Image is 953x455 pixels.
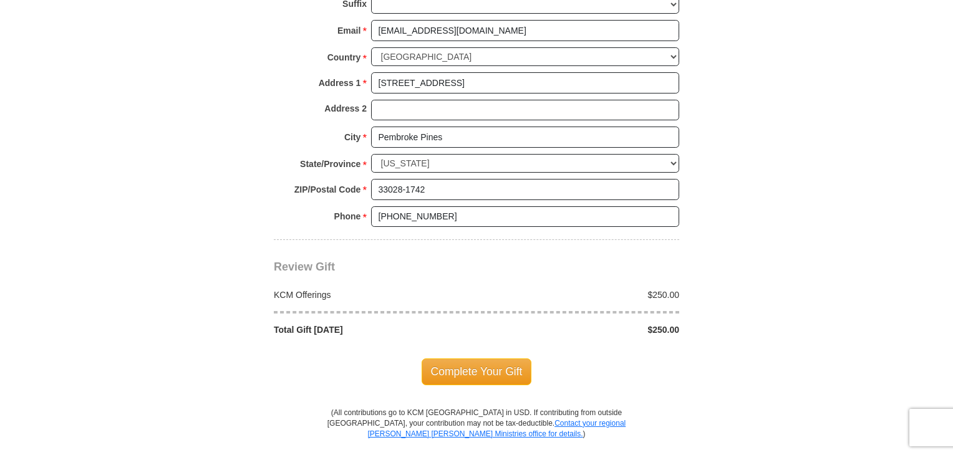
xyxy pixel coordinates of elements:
[344,128,360,146] strong: City
[476,289,686,301] div: $250.00
[337,22,360,39] strong: Email
[327,49,361,66] strong: Country
[367,419,626,438] a: Contact your regional [PERSON_NAME] [PERSON_NAME] Ministries office for details.
[274,261,335,273] span: Review Gift
[476,323,686,336] div: $250.00
[300,155,360,173] strong: State/Province
[334,208,361,225] strong: Phone
[268,323,477,336] div: Total Gift [DATE]
[294,181,361,198] strong: ZIP/Postal Code
[324,100,367,117] strong: Address 2
[319,74,361,92] strong: Address 1
[422,358,532,385] span: Complete Your Gift
[268,289,477,301] div: KCM Offerings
